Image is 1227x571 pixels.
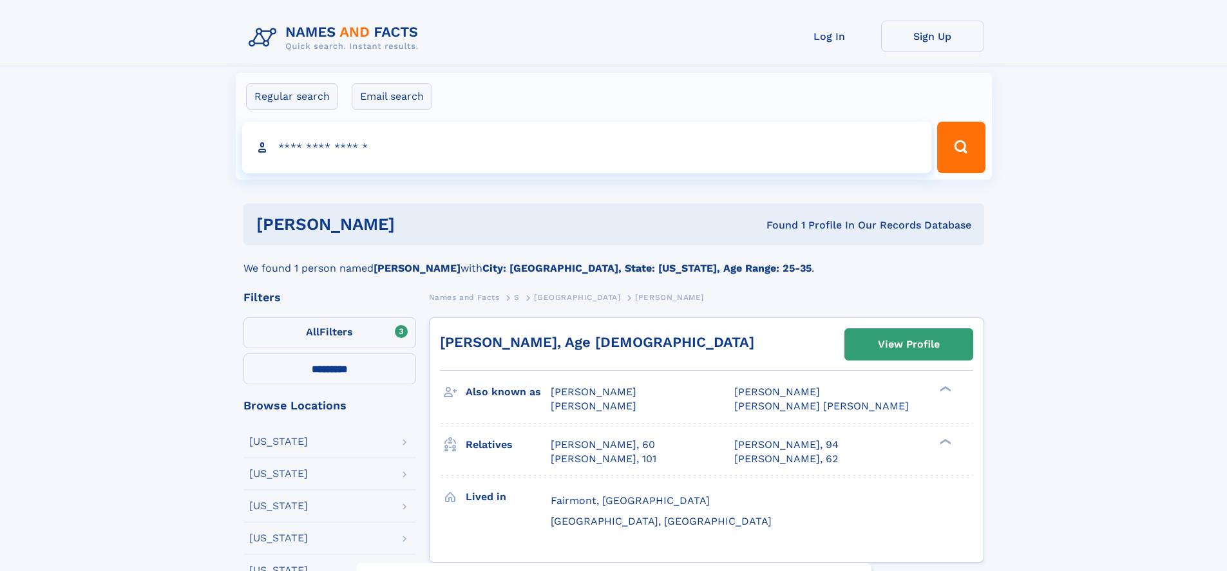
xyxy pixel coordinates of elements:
a: Sign Up [881,21,984,52]
b: [PERSON_NAME] [374,262,461,274]
span: [GEOGRAPHIC_DATA], [GEOGRAPHIC_DATA] [551,515,772,527]
label: Filters [243,317,416,348]
div: [US_STATE] [249,533,308,543]
a: [PERSON_NAME], 101 [551,452,656,466]
a: [PERSON_NAME], 62 [734,452,838,466]
span: [PERSON_NAME] [PERSON_NAME] [734,400,909,412]
span: Fairmont, [GEOGRAPHIC_DATA] [551,494,710,507]
span: All [306,326,319,338]
a: Log In [778,21,881,52]
div: [US_STATE] [249,501,308,511]
div: We found 1 person named with . [243,245,984,276]
span: [PERSON_NAME] [551,400,636,412]
h1: [PERSON_NAME] [256,216,581,232]
a: [PERSON_NAME], Age [DEMOGRAPHIC_DATA] [440,334,754,350]
span: [PERSON_NAME] [635,293,704,302]
a: [PERSON_NAME], 60 [551,438,655,452]
a: [PERSON_NAME], 94 [734,438,839,452]
h3: Relatives [466,434,551,456]
span: [PERSON_NAME] [734,386,820,398]
div: Browse Locations [243,400,416,411]
label: Regular search [246,83,338,110]
span: S [514,293,520,302]
div: ❯ [937,385,952,393]
a: [GEOGRAPHIC_DATA] [534,289,620,305]
div: [US_STATE] [249,436,308,447]
a: Names and Facts [429,289,500,305]
div: View Profile [878,330,940,359]
div: [US_STATE] [249,469,308,479]
b: City: [GEOGRAPHIC_DATA], State: [US_STATE], Age Range: 25-35 [482,262,812,274]
img: Logo Names and Facts [243,21,429,55]
h3: Lived in [466,486,551,508]
span: [GEOGRAPHIC_DATA] [534,293,620,302]
a: S [514,289,520,305]
h3: Also known as [466,381,551,403]
button: Search Button [937,122,985,173]
span: [PERSON_NAME] [551,386,636,398]
div: ❯ [937,437,952,445]
label: Email search [352,83,432,110]
a: View Profile [845,329,973,360]
div: Filters [243,292,416,303]
input: search input [242,122,932,173]
div: Found 1 Profile In Our Records Database [580,218,971,232]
